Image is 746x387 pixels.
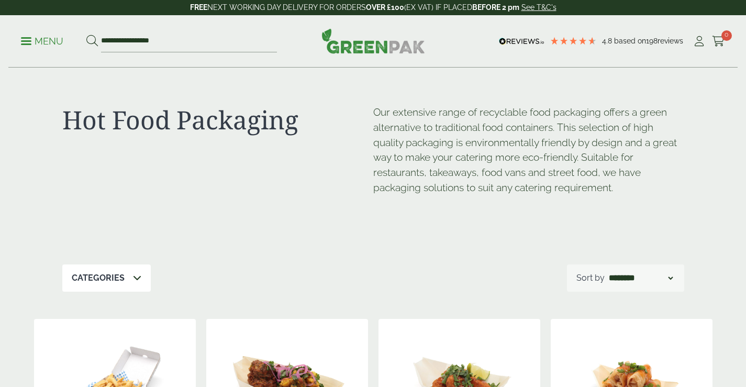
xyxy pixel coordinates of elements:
[550,36,597,46] div: 4.79 Stars
[373,205,374,206] p: [URL][DOMAIN_NAME]
[62,105,373,135] h1: Hot Food Packaging
[646,37,658,45] span: 198
[712,34,725,49] a: 0
[21,35,63,46] a: Menu
[693,36,706,47] i: My Account
[602,37,614,45] span: 4.8
[658,37,683,45] span: reviews
[614,37,646,45] span: Based on
[190,3,207,12] strong: FREE
[607,272,675,284] select: Shop order
[373,105,684,195] p: Our extensive range of recyclable food packaging offers a green alternative to traditional food c...
[321,28,425,53] img: GreenPak Supplies
[366,3,404,12] strong: OVER £100
[472,3,519,12] strong: BEFORE 2 pm
[721,30,732,41] span: 0
[499,38,544,45] img: REVIEWS.io
[72,272,125,284] p: Categories
[576,272,605,284] p: Sort by
[521,3,556,12] a: See T&C's
[712,36,725,47] i: Cart
[21,35,63,48] p: Menu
